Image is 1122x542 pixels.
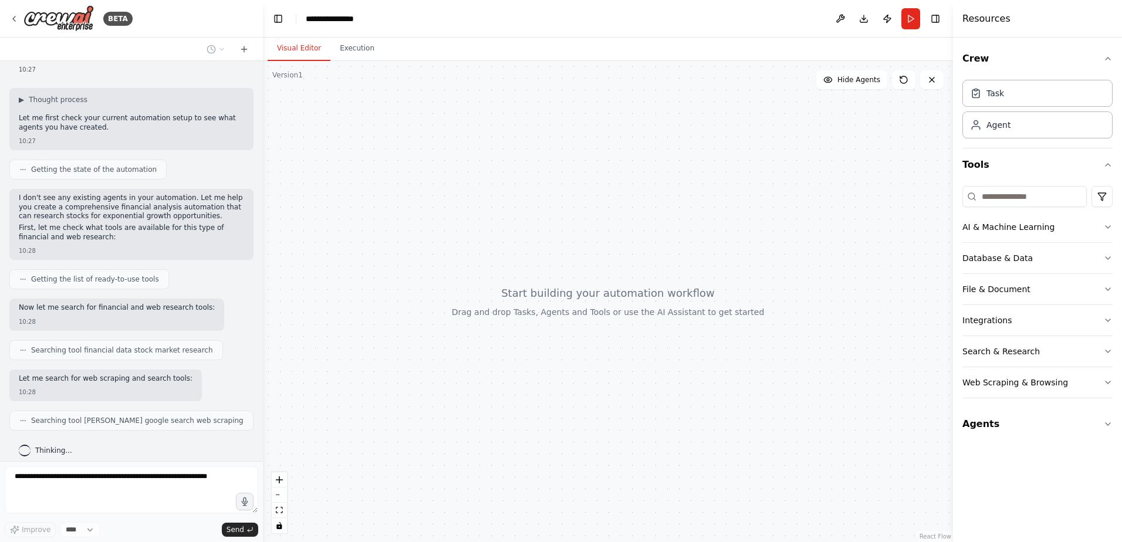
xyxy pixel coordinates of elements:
[19,246,244,255] div: 10:28
[962,181,1113,408] div: Tools
[962,221,1055,233] div: AI & Machine Learning
[962,148,1113,181] button: Tools
[962,75,1113,148] div: Crew
[19,95,24,104] span: ▶
[927,11,944,27] button: Hide right sidebar
[962,283,1030,295] div: File & Document
[272,70,303,80] div: Version 1
[31,275,159,284] span: Getting the list of ready-to-use tools
[270,11,286,27] button: Hide left sidebar
[19,374,192,384] p: Let me search for web scraping and search tools:
[962,243,1113,273] button: Database & Data
[962,252,1033,264] div: Database & Data
[272,518,287,533] button: toggle interactivity
[272,487,287,503] button: zoom out
[962,42,1113,75] button: Crew
[272,503,287,518] button: fit view
[920,533,951,540] a: React Flow attribution
[19,137,244,145] div: 10:27
[19,303,215,313] p: Now let me search for financial and web research tools:
[227,525,244,534] span: Send
[962,305,1113,336] button: Integrations
[31,165,157,174] span: Getting the state of the automation
[202,42,230,56] button: Switch to previous chat
[962,408,1113,441] button: Agents
[986,119,1011,131] div: Agent
[816,70,887,89] button: Hide Agents
[19,95,87,104] button: ▶Thought process
[962,274,1113,304] button: File & Document
[962,212,1113,242] button: AI & Machine Learning
[22,525,50,534] span: Improve
[962,314,1012,326] div: Integrations
[986,87,1004,99] div: Task
[222,523,258,537] button: Send
[19,317,215,326] div: 10:28
[19,194,244,221] p: I don't see any existing agents in your automation. Let me help you create a comprehensive financ...
[272,472,287,533] div: React Flow controls
[235,42,254,56] button: Start a new chat
[31,416,244,425] span: Searching tool [PERSON_NAME] google search web scraping
[19,65,244,74] div: 10:27
[19,223,244,242] p: First, let me check what tools are available for this type of financial and web research:
[19,114,244,132] p: Let me first check your current automation setup to see what agents you have created.
[5,522,56,537] button: Improve
[31,345,213,355] span: Searching tool financial data stock market research
[236,493,254,510] button: Click to speak your automation idea
[962,377,1068,388] div: Web Scraping & Browsing
[103,12,133,26] div: BETA
[23,5,94,32] img: Logo
[268,36,330,61] button: Visual Editor
[35,446,72,455] span: Thinking...
[837,75,880,84] span: Hide Agents
[962,367,1113,398] button: Web Scraping & Browsing
[306,13,364,25] nav: breadcrumb
[330,36,384,61] button: Execution
[962,336,1113,367] button: Search & Research
[272,472,287,487] button: zoom in
[962,345,1040,357] div: Search & Research
[29,95,87,104] span: Thought process
[962,12,1011,26] h4: Resources
[19,388,192,397] div: 10:28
